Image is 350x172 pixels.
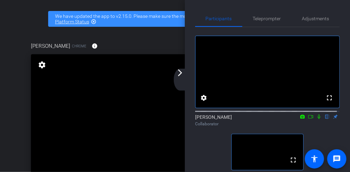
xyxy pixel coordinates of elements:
[91,19,96,24] mat-icon: highlight_off
[310,155,319,163] mat-icon: accessibility
[333,155,341,163] mat-icon: message
[302,16,329,21] span: Adjustments
[253,16,281,21] span: Teleprompter
[31,42,70,50] span: [PERSON_NAME]
[55,19,89,24] a: Platform Status
[37,61,47,69] mat-icon: settings
[72,44,86,49] span: Chrome
[195,121,340,127] div: Collaborator
[289,156,297,164] mat-icon: fullscreen
[195,114,340,127] div: [PERSON_NAME]
[176,69,184,77] mat-icon: arrow_forward_ios
[325,94,333,102] mat-icon: fullscreen
[48,11,302,27] div: We have updated the app to v2.15.0. Please make sure the mobile user has the newest version.
[323,113,331,119] mat-icon: flip
[206,16,232,21] span: Participants
[200,94,208,102] mat-icon: settings
[92,43,98,49] mat-icon: info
